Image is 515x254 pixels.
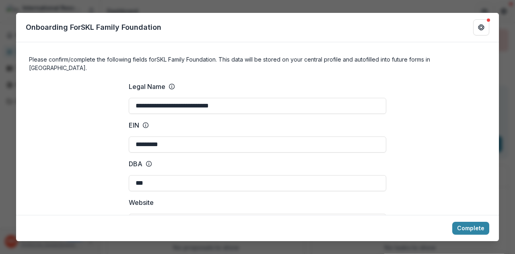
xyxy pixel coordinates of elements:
button: Complete [452,222,489,235]
p: Website [129,198,154,207]
p: Legal Name [129,82,165,91]
p: Onboarding For SKL Family Foundation [26,22,161,33]
p: EIN [129,120,139,130]
h4: Please confirm/complete the following fields for SKL Family Foundation . This data will be stored... [29,55,486,72]
p: DBA [129,159,142,169]
button: Get Help [473,19,489,35]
